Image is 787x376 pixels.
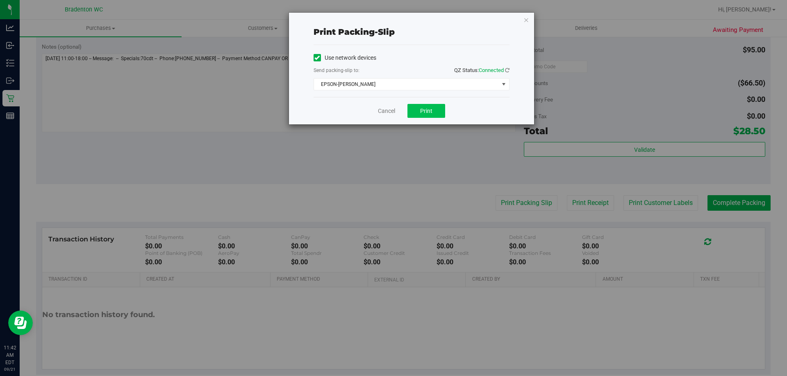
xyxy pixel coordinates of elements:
span: Connected [479,67,504,73]
span: Print [420,108,432,114]
span: QZ Status: [454,67,510,73]
label: Send packing-slip to: [314,67,359,74]
label: Use network devices [314,54,376,62]
span: Print packing-slip [314,27,395,37]
a: Cancel [378,107,395,115]
span: EPSON-[PERSON_NAME] [314,79,499,90]
span: select [498,79,509,90]
button: Print [407,104,445,118]
iframe: Resource center [8,311,33,335]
